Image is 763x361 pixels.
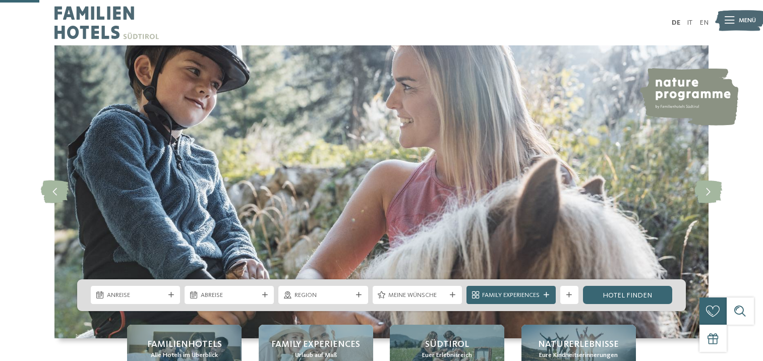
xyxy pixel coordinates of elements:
span: Abreise [201,291,258,300]
a: EN [699,19,709,26]
span: Familienhotels [147,338,222,351]
span: Family Experiences [271,338,360,351]
span: Urlaub auf Maß [295,351,337,360]
a: IT [687,19,692,26]
span: Euer Erlebnisreich [422,351,472,360]
span: Meine Wünsche [388,291,446,300]
span: Südtirol [425,338,469,351]
span: Menü [739,16,756,25]
a: DE [672,19,680,26]
span: Naturerlebnisse [538,338,619,351]
span: Region [295,291,352,300]
span: Anreise [107,291,164,300]
span: Eure Kindheitserinnerungen [539,351,618,360]
span: Alle Hotels im Überblick [151,351,218,360]
span: Family Experiences [482,291,540,300]
a: Hotel finden [583,286,672,304]
img: Familienhotels Südtirol: The happy family places [54,45,709,338]
img: nature programme by Familienhotels Südtirol [638,68,738,126]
